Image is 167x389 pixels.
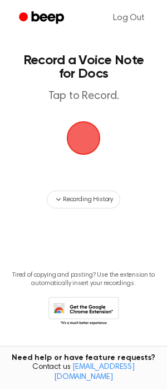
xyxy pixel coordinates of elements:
[54,363,135,381] a: [EMAIL_ADDRESS][DOMAIN_NAME]
[102,4,156,31] a: Log Out
[9,271,158,288] p: Tired of copying and pasting? Use the extension to automatically insert your recordings.
[20,54,147,80] h1: Record a Voice Note for Docs
[11,7,74,29] a: Beep
[47,191,120,208] button: Recording History
[67,121,100,155] button: Beep Logo
[20,89,147,103] p: Tap to Record.
[63,194,113,205] span: Recording History
[7,363,160,382] span: Contact us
